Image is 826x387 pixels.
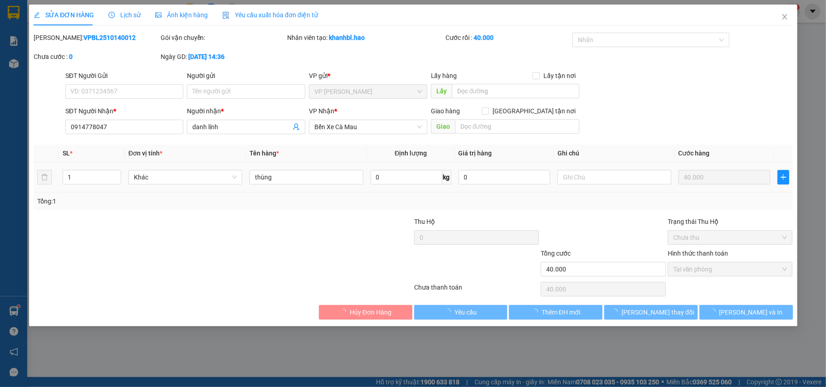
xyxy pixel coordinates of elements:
span: Yêu cầu xuất hóa đơn điện tử [222,11,318,19]
span: kg [442,170,451,184]
span: Thu Hộ [414,218,435,225]
span: Lịch sử [108,11,141,19]
span: Thêm ĐH mới [541,307,580,317]
div: [PERSON_NAME]: [34,33,159,43]
span: Tên hàng [249,150,279,157]
span: Giao [430,119,455,134]
li: Hotline: 02839552959 [85,34,379,45]
div: Ngày GD: [160,52,285,62]
div: Chưa cước : [34,52,159,62]
button: Hủy Đơn Hàng [319,305,412,319]
span: Lấy hàng [430,72,457,79]
span: plus [778,174,789,181]
span: loading [445,309,455,315]
span: loading [340,309,350,315]
span: clock-circle [108,12,115,18]
button: [PERSON_NAME] và In [699,305,793,319]
span: Đơn vị tính [128,150,162,157]
span: close [781,13,788,20]
span: user-add [293,123,300,131]
b: 40.000 [474,34,494,41]
span: SL [62,150,69,157]
img: icon [222,12,230,19]
img: logo.jpg [11,11,57,57]
span: VP Nhận [309,107,334,115]
span: Khác [134,170,237,184]
span: [GEOGRAPHIC_DATA] tận nơi [489,106,579,116]
span: Tại văn phòng [673,262,787,276]
label: Hình thức thanh toán [668,250,728,257]
b: 0 [69,53,73,60]
input: Dọc đường [455,119,579,134]
input: 0 [678,170,770,184]
div: Chưa thanh toán [413,282,540,298]
input: VD: Bàn, Ghế [249,170,363,184]
div: VP gửi [309,71,427,81]
div: SĐT Người Nhận [65,106,184,116]
b: khanhbl.hao [329,34,365,41]
span: Tổng cước [541,250,571,257]
div: Người gửi [187,71,305,81]
div: Người nhận [187,106,305,116]
span: Bến Xe Cà Mau [314,120,422,134]
span: picture [155,12,161,18]
span: Hủy Đơn Hàng [350,307,391,317]
span: edit [34,12,40,18]
span: VP Bạc Liêu [314,85,422,98]
b: [DATE] 14:36 [188,53,225,60]
button: Thêm ĐH mới [509,305,602,319]
li: 26 Phó Cơ Điều, Phường 12 [85,22,379,34]
span: loading [531,309,541,315]
div: Gói vận chuyển: [160,33,285,43]
input: Dọc đường [451,84,579,98]
input: Ghi Chú [557,170,671,184]
button: Yêu cầu [414,305,508,319]
div: Cước rồi : [445,33,571,43]
span: Yêu cầu [455,307,477,317]
span: Lấy [430,84,451,98]
span: SỬA ĐƠN HÀNG [34,11,94,19]
span: loading [611,309,621,315]
span: [PERSON_NAME] thay đổi [621,307,694,317]
span: Giao hàng [430,107,459,115]
span: Cước hàng [678,150,709,157]
div: Trạng thái Thu Hộ [668,217,793,227]
button: plus [777,170,789,184]
b: VPBL2510140012 [83,34,136,41]
button: delete [37,170,52,184]
span: Chưa thu [673,231,787,244]
span: Giá trị hàng [458,150,492,157]
div: Tổng: 1 [37,196,319,206]
span: Ảnh kiện hàng [155,11,208,19]
span: Lấy tận nơi [540,71,579,81]
th: Ghi chú [554,145,675,162]
b: GỬI : VP [PERSON_NAME] [11,66,158,81]
div: Nhân viên tạo: [287,33,444,43]
div: SĐT Người Gửi [65,71,184,81]
button: [PERSON_NAME] thay đổi [604,305,698,319]
span: [PERSON_NAME] và In [719,307,782,317]
button: Close [772,5,797,30]
span: loading [709,309,719,315]
span: Định lượng [395,150,427,157]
